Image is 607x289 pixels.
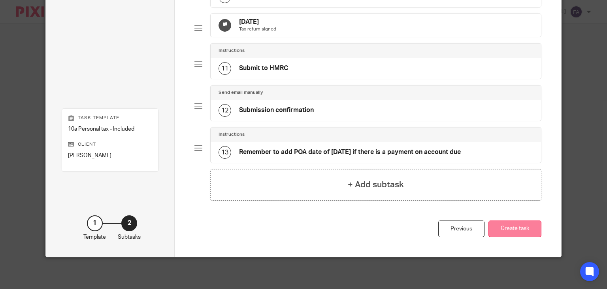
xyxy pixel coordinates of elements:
h4: Submit to HMRC [239,64,288,72]
p: Template [83,233,106,241]
div: 11 [219,62,231,75]
div: 13 [219,146,231,159]
p: Subtasks [118,233,141,241]
h4: [DATE] [239,18,276,26]
h4: Submission confirmation [239,106,314,114]
div: 12 [219,104,231,117]
p: Client [68,141,152,148]
div: 1 [87,215,103,231]
p: 10a Personal tax - Included [68,125,152,133]
p: Task template [68,115,152,121]
h4: + Add subtask [348,179,404,191]
h4: Instructions [219,131,245,138]
div: 2 [121,215,137,231]
h4: Instructions [219,48,245,54]
h4: Send email manually [219,89,263,96]
div: Previous [438,221,484,238]
p: [PERSON_NAME] [68,152,152,160]
p: Tax return signed [239,26,276,32]
button: Create task [488,221,541,238]
h4: Remember to add POA date of [DATE] if there is a payment on account due [239,148,461,156]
